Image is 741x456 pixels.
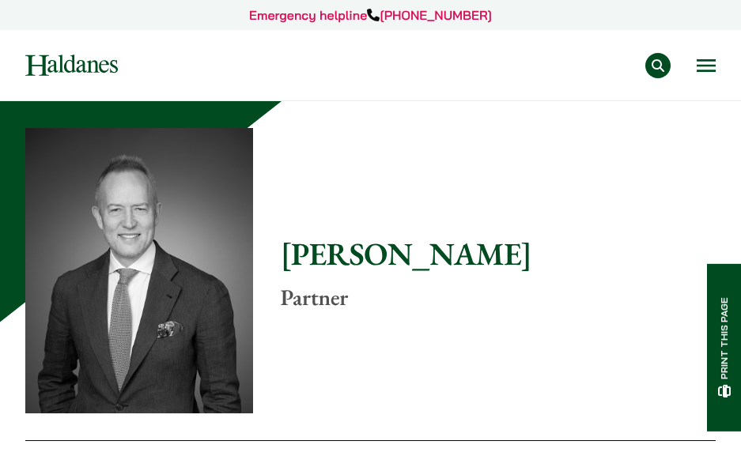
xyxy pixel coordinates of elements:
[281,235,716,273] h1: [PERSON_NAME]
[249,7,492,23] a: Emergency helpline[PHONE_NUMBER]
[281,285,716,311] p: Partner
[25,55,118,76] img: Logo of Haldanes
[645,53,671,78] button: Search
[697,59,716,72] button: Open menu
